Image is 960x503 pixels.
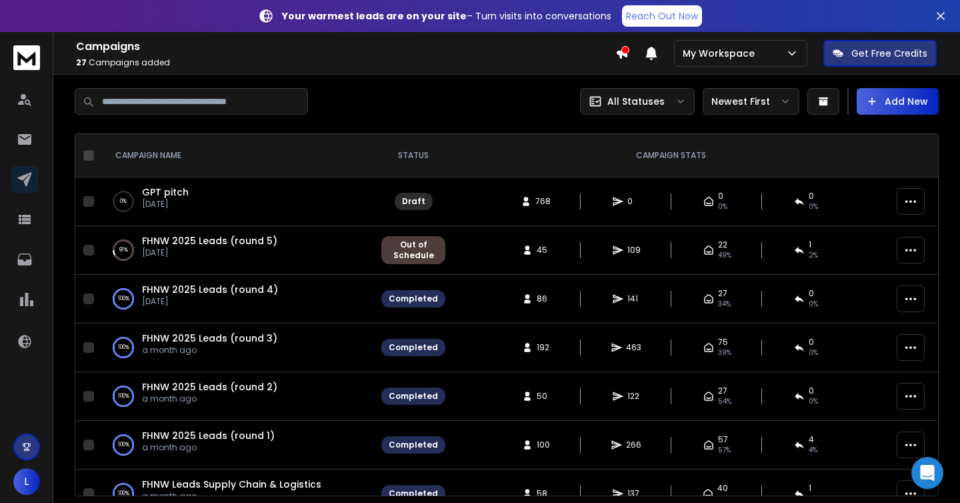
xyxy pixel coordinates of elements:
button: L [13,468,40,495]
a: FHNW 2025 Leads (round 2) [142,380,277,394]
p: [DATE] [142,296,278,307]
button: Newest First [703,88,799,115]
div: Completed [389,488,438,499]
p: All Statuses [607,95,665,108]
div: Completed [389,391,438,402]
div: Draft [402,196,425,207]
a: Reach Out Now [622,5,702,27]
span: 34 % [718,299,731,310]
span: 86 [537,294,550,304]
span: 0 [718,191,723,201]
div: Out of Schedule [389,239,438,261]
span: 27 [76,57,87,68]
div: Completed [389,440,438,450]
a: FHNW 2025 Leads (round 3) [142,332,277,345]
span: 122 [627,391,641,402]
p: Reach Out Now [626,9,698,23]
span: 57 % [718,445,731,456]
span: 0 [809,288,814,299]
strong: Your warmest leads are on your site [282,9,467,23]
td: 100%FHNW 2025 Leads (round 2)a month ago [99,372,373,421]
span: 192 [537,342,550,353]
span: 27 [718,288,727,299]
p: a month ago [142,491,321,502]
a: FHNW 2025 Leads (round 1) [142,429,275,442]
span: 463 [626,342,641,353]
div: Completed [389,294,438,304]
p: – Turn visits into conversations [282,9,611,23]
button: Get Free Credits [823,40,937,67]
div: Completed [389,342,438,353]
p: [DATE] [142,247,277,258]
p: a month ago [142,345,277,356]
span: 4 [809,434,814,445]
span: 137 [627,488,641,499]
p: 100 % [118,487,129,500]
span: 54 % [718,396,731,407]
a: FHNW 2025 Leads (round 4) [142,283,278,296]
a: GPT pitch [142,185,189,199]
td: 0%GPT pitch[DATE] [99,177,373,226]
th: STATUS [373,134,453,177]
a: FHNW 2025 Leads (round 5) [142,234,277,247]
span: 4 % [809,445,817,456]
p: Campaigns added [76,57,615,68]
span: 0% [809,201,818,212]
td: 91%FHNW 2025 Leads (round 5)[DATE] [99,226,373,275]
button: Add New [857,88,939,115]
span: 0 [809,386,814,396]
span: 141 [627,294,641,304]
div: Open Intercom Messenger [911,457,943,489]
span: 0% [718,201,727,212]
span: 1 [809,483,811,494]
th: CAMPAIGN NAME [99,134,373,177]
p: 91 % [119,243,128,257]
td: 100%FHNW 2025 Leads (round 3)a month ago [99,324,373,372]
p: 100 % [118,438,129,452]
span: 0 % [809,396,818,407]
span: 50 [537,391,550,402]
p: a month ago [142,394,277,404]
span: 109 [627,245,641,256]
span: 58 [537,488,550,499]
p: 100 % [118,390,129,403]
p: 100 % [118,341,129,354]
span: 22 [718,239,727,250]
span: 100 [537,440,550,450]
th: CAMPAIGN STATS [453,134,889,177]
span: 27 [718,386,727,396]
p: 0 % [120,195,127,208]
span: 0 % [809,299,818,310]
p: My Workspace [683,47,760,60]
td: 100%FHNW 2025 Leads (round 4)[DATE] [99,275,373,324]
p: a month ago [142,442,275,453]
span: 0 % [809,348,818,358]
span: 49 % [718,250,731,261]
span: 75 [718,337,728,348]
p: 100 % [118,292,129,306]
span: 45 [537,245,550,256]
span: 2 % [809,250,818,261]
h1: Campaigns [76,39,615,55]
span: 1 [809,239,811,250]
td: 100%FHNW 2025 Leads (round 1)a month ago [99,421,373,470]
img: logo [13,45,40,70]
span: 0 [809,191,814,201]
p: [DATE] [142,199,189,209]
span: 0 [627,196,641,207]
span: 39 % [718,348,731,358]
span: 0 [809,337,814,348]
span: 266 [626,440,641,450]
span: 40 [717,483,728,494]
a: FHNW Leads Supply Chain & Logistics [142,478,321,491]
span: 768 [535,196,551,207]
